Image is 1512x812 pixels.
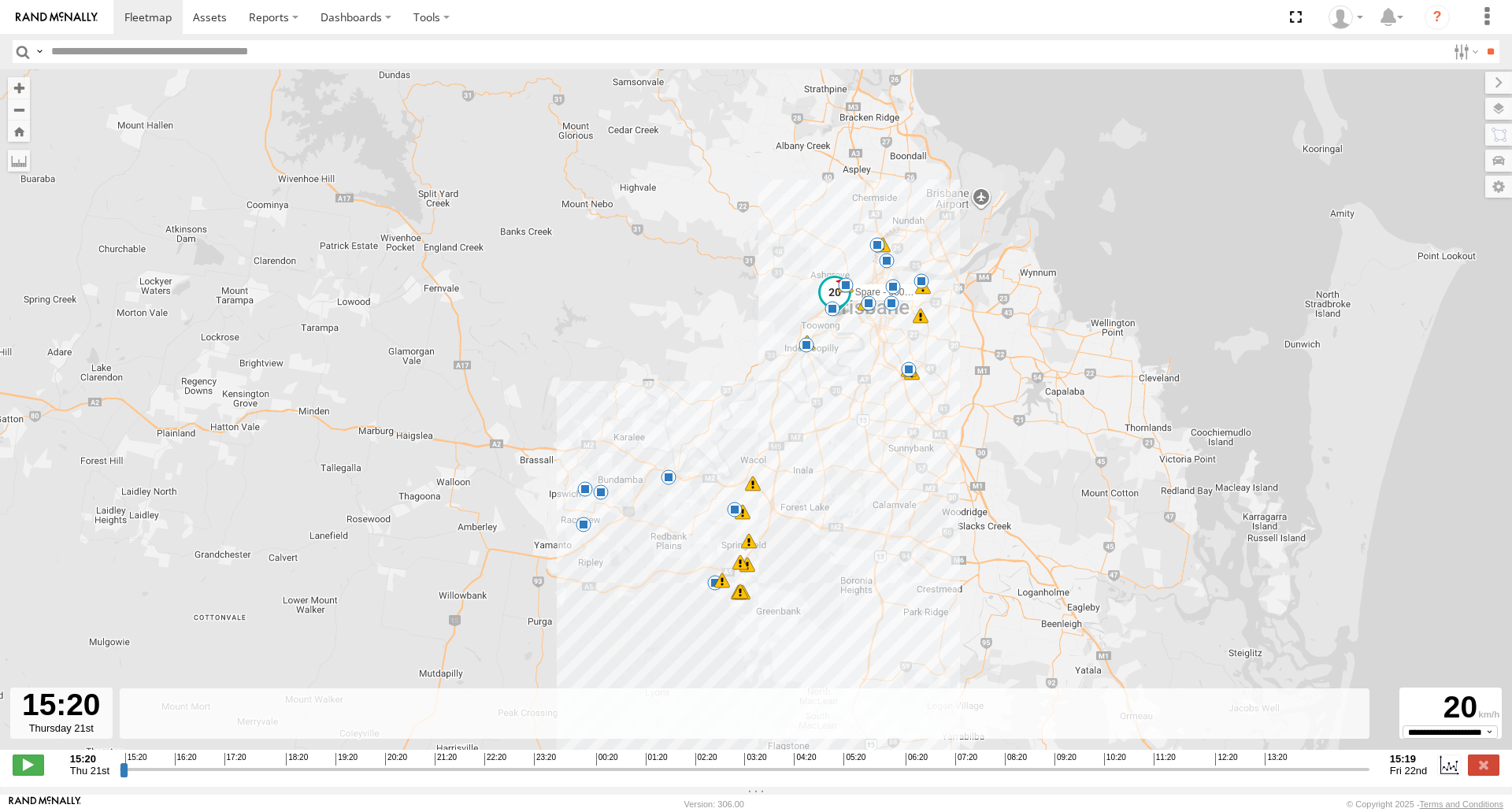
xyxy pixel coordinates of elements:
img: rand-logo.svg [16,12,98,23]
label: Play/Stop [13,755,44,775]
div: © Copyright 2025 - [1347,799,1503,809]
span: 10:20 [1104,753,1126,766]
div: Marco DiBenedetto [1323,6,1369,29]
span: 19:20 [335,753,358,766]
span: 16:20 [175,753,197,766]
span: 01:20 [646,753,668,766]
span: Spare - 350FB3 [855,286,922,297]
span: 15:20 [125,753,147,766]
span: 02:20 [695,753,717,766]
div: 20 [1402,690,1499,725]
label: Measure [8,150,30,172]
button: Zoom in [8,77,30,98]
div: Version: 306.00 [684,799,744,809]
span: 23:20 [534,753,556,766]
span: 08:20 [1005,753,1027,766]
span: 20:20 [385,753,407,766]
span: 21:20 [435,753,457,766]
span: 22:20 [484,753,506,766]
span: Fri 22nd Aug 2025 [1390,765,1428,777]
span: 06:20 [906,753,928,766]
span: 05:20 [843,753,865,766]
strong: 15:19 [1390,753,1428,765]
strong: 15:20 [70,753,109,765]
label: Search Query [33,40,46,63]
div: 5 [707,575,723,591]
a: Terms and Conditions [1420,799,1503,809]
span: 12:20 [1215,753,1237,766]
span: 18:20 [286,753,308,766]
a: Visit our Website [9,796,81,812]
label: Map Settings [1485,176,1512,198]
label: Search Filter Options [1447,40,1481,63]
span: Thu 21st Aug 2025 [70,765,109,777]
span: 09:20 [1054,753,1077,766]
span: 00:20 [596,753,618,766]
span: 07:20 [955,753,977,766]
span: 13:20 [1265,753,1287,766]
span: 04:20 [794,753,816,766]
span: 17:20 [224,753,246,766]
i: ? [1425,5,1450,30]
span: 11:20 [1154,753,1176,766]
button: Zoom Home [8,121,30,142]
button: Zoom out [8,98,30,121]
span: 03:20 [744,753,766,766]
label: Close [1468,755,1499,775]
